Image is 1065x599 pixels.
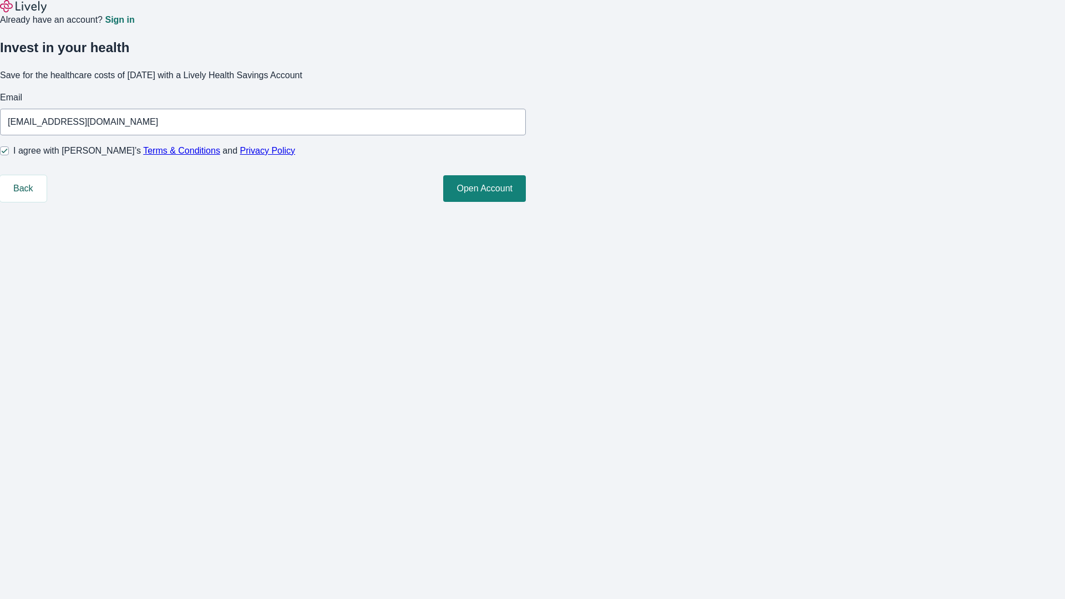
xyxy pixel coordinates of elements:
a: Terms & Conditions [143,146,220,155]
a: Sign in [105,16,134,24]
a: Privacy Policy [240,146,296,155]
span: I agree with [PERSON_NAME]’s and [13,144,295,158]
button: Open Account [443,175,526,202]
